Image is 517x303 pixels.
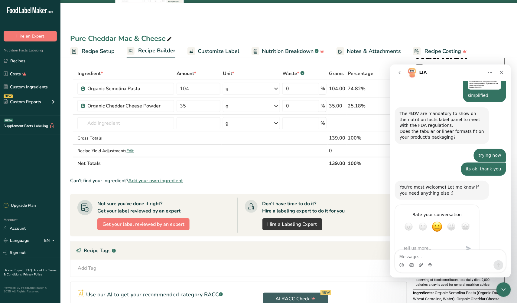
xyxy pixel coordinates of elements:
[4,31,57,41] button: Hire an Expert
[347,47,401,55] span: Notes & Attachments
[128,177,183,184] span: Add your own ingredient
[262,200,345,215] div: Don't have time to do it? Hire a labeling expert to do it for you
[262,47,314,55] span: Nutrition Breakdown
[329,102,345,110] div: 35.00
[77,70,103,77] span: Ingredient
[329,70,344,77] span: Grams
[138,47,175,55] span: Recipe Builder
[97,218,190,230] button: Get your label reviewed by an expert
[329,134,345,142] div: 139.00
[413,291,434,295] span: Ingredients:
[416,48,502,76] h1: Nutrition Facts
[70,177,407,184] div: Can't find your ingredient?
[390,64,511,278] iframe: Intercom live chat
[337,44,401,58] a: Notes & Attachments
[226,120,229,127] div: g
[329,85,345,92] div: 104.00
[97,200,180,215] div: Not sure you've done it right? Get your label reviewed by an expert
[177,70,197,77] span: Amount
[328,157,346,170] th: 139.00
[23,272,42,277] a: Privacy Policy
[282,70,304,77] div: Waste
[77,135,174,141] div: Gross Totals
[348,134,378,142] div: 100%
[4,268,57,277] a: Terms & Conditions .
[4,99,41,105] div: Custom Reports
[496,282,511,297] iframe: Intercom live chat
[87,102,163,110] div: Organic Cheddar Cheese Powder
[187,44,239,58] a: Customize Label
[198,47,239,55] span: Customize Label
[70,33,173,44] div: Pure Cheddar Mac & Cheese
[77,148,174,154] div: Recipe Yield Adjustments
[424,47,461,55] span: Recipe Costing
[262,218,322,230] a: Hire a Labeling Expert
[77,117,174,129] input: Add Ingredient
[320,290,331,295] div: NEW
[4,119,13,122] div: BETA
[4,235,29,246] a: Language
[4,94,13,98] div: NEW
[4,268,25,272] a: Hire an Expert .
[226,85,229,92] div: g
[346,157,379,170] th: 100%
[78,265,96,272] div: Add Tag
[416,272,502,287] section: * The % Daily Value (DV) tells you how much a nutrient in a serving of food contributes to a dail...
[70,44,115,58] a: Recipe Setup
[226,102,229,110] div: g
[348,70,373,77] span: Percentage
[252,44,324,58] a: Nutrition Breakdown
[44,237,57,244] div: EN
[102,221,184,228] span: Get your label reviewed by an expert
[34,268,48,272] a: About Us .
[127,44,175,58] a: Recipe Builder
[329,147,345,154] div: 0
[82,47,115,55] span: Recipe Setup
[348,85,378,92] div: 74.82%
[413,44,467,58] a: Recipe Costing
[127,148,134,154] span: Edit
[87,85,163,92] div: Organic Semolina Pasta
[86,291,223,299] p: Use our AI to get your recommended category RACC
[4,203,36,209] div: Upgrade Plan
[26,268,34,272] a: FAQ .
[4,286,57,293] div: Powered By FoodLabelMaker © 2025 All Rights Reserved
[348,102,378,110] div: 25.18%
[223,70,234,77] span: Unit
[76,157,328,170] th: Net Totals
[276,295,316,302] span: AI RACC Check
